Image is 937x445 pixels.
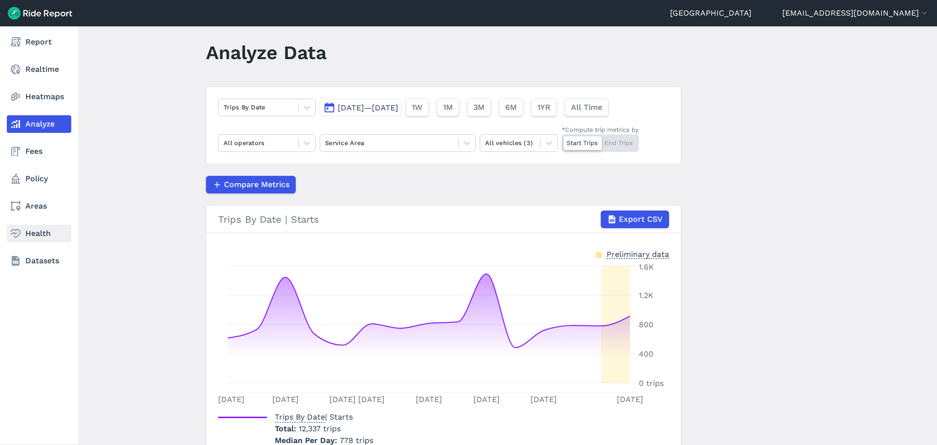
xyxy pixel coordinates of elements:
[601,211,669,228] button: Export CSV
[329,395,356,404] tspan: [DATE]
[473,395,500,404] tspan: [DATE]
[531,99,557,116] button: 1YR
[7,197,71,215] a: Areas
[275,409,325,423] span: Trips By Date
[7,170,71,188] a: Policy
[530,395,557,404] tspan: [DATE]
[406,99,429,116] button: 1W
[7,143,71,160] a: Fees
[358,395,385,404] tspan: [DATE]
[537,102,550,113] span: 1YR
[639,379,664,388] tspan: 0 trips
[670,7,752,19] a: [GEOGRAPHIC_DATA]
[619,213,663,225] span: Export CSV
[7,225,71,242] a: Health
[639,349,653,359] tspan: 400
[338,103,398,112] span: [DATE]—[DATE]
[505,102,517,113] span: 6M
[499,99,523,116] button: 6M
[320,99,402,116] button: [DATE]—[DATE]
[206,176,296,193] button: Compare Metrics
[571,102,602,113] span: All Time
[416,395,442,404] tspan: [DATE]
[218,211,669,228] div: Trips By Date | Starts
[437,99,459,116] button: 1M
[7,61,71,78] a: Realtime
[8,7,72,20] img: Ride Report
[639,291,653,300] tspan: 1.2K
[206,39,326,66] h1: Analyze Data
[562,125,639,134] div: *Compute trip metrics by
[224,179,289,191] span: Compare Metrics
[272,395,299,404] tspan: [DATE]
[7,115,71,133] a: Analyze
[299,424,341,433] span: 12,337 trips
[617,395,643,404] tspan: [DATE]
[782,7,929,19] button: [EMAIL_ADDRESS][DOMAIN_NAME]
[565,99,609,116] button: All Time
[7,252,71,270] a: Datasets
[7,33,71,51] a: Report
[412,102,423,113] span: 1W
[275,412,353,422] span: | Starts
[607,249,669,259] div: Preliminary data
[473,102,485,113] span: 3M
[218,395,244,404] tspan: [DATE]
[443,102,453,113] span: 1M
[639,262,654,272] tspan: 1.6K
[7,88,71,106] a: Heatmaps
[639,320,653,329] tspan: 800
[275,424,299,433] span: Total
[467,99,491,116] button: 3M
